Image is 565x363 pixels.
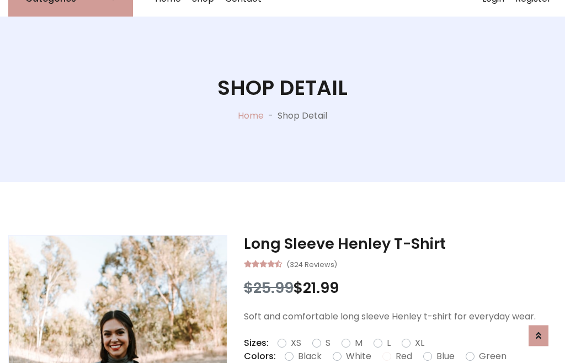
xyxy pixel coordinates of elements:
[396,350,412,363] label: Red
[244,310,557,323] p: Soft and comfortable long sleeve Henley t-shirt for everyday wear.
[244,277,294,298] span: $25.99
[346,350,371,363] label: White
[238,109,264,122] a: Home
[244,350,276,363] p: Colors:
[303,277,339,298] span: 21.99
[278,109,327,122] p: Shop Detail
[244,279,557,297] h3: $
[244,337,269,350] p: Sizes:
[387,337,391,350] label: L
[326,337,331,350] label: S
[286,257,337,270] small: (324 Reviews)
[217,76,348,100] h1: Shop Detail
[264,109,278,122] p: -
[355,337,363,350] label: M
[436,350,455,363] label: Blue
[244,235,557,253] h3: Long Sleeve Henley T-Shirt
[479,350,507,363] label: Green
[291,337,301,350] label: XS
[298,350,322,363] label: Black
[415,337,424,350] label: XL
